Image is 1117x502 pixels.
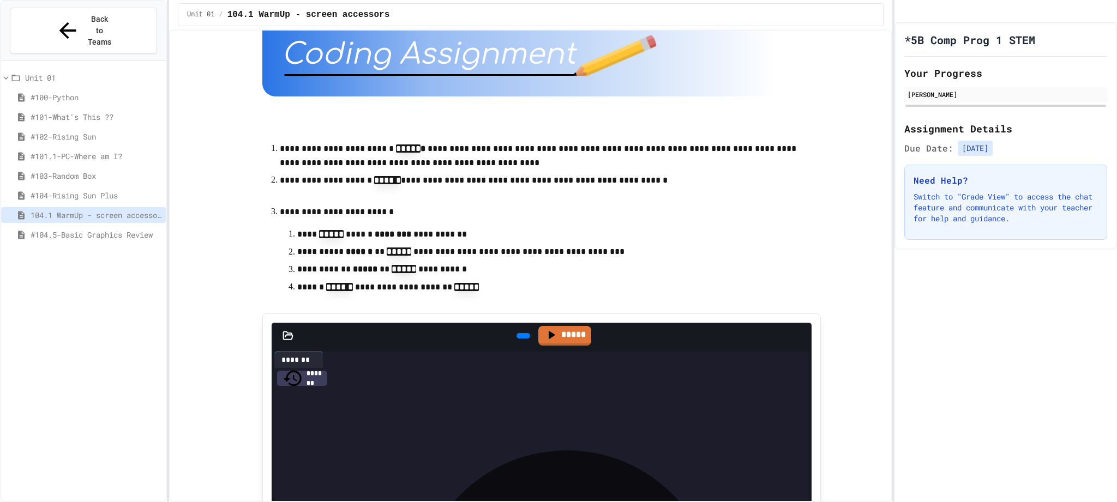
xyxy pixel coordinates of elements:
[904,142,953,155] span: Due Date:
[31,170,161,182] span: #103-Random Box
[31,131,161,142] span: #102-Rising Sun
[31,92,161,103] span: #100-Python
[87,14,112,48] span: Back to Teams
[904,121,1107,136] h2: Assignment Details
[914,191,1098,224] p: Switch to "Grade View" to access the chat feature and communicate with your teacher for help and ...
[31,190,161,201] span: #104-Rising Sun Plus
[914,174,1098,187] h3: Need Help?
[219,10,223,19] span: /
[187,10,214,19] span: Unit 01
[908,89,1104,99] div: [PERSON_NAME]
[958,141,993,156] span: [DATE]
[25,72,161,83] span: Unit 01
[31,209,161,221] span: 104.1 WarmUp - screen accessors
[31,150,161,162] span: #101.1-PC-Where am I?
[10,8,157,54] button: Back to Teams
[904,32,1035,47] h1: *5B Comp Prog 1 STEM
[227,8,390,21] span: 104.1 WarmUp - screen accessors
[31,229,161,240] span: #104.5-Basic Graphics Review
[31,111,161,123] span: #101-What's This ??
[904,65,1107,81] h2: Your Progress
